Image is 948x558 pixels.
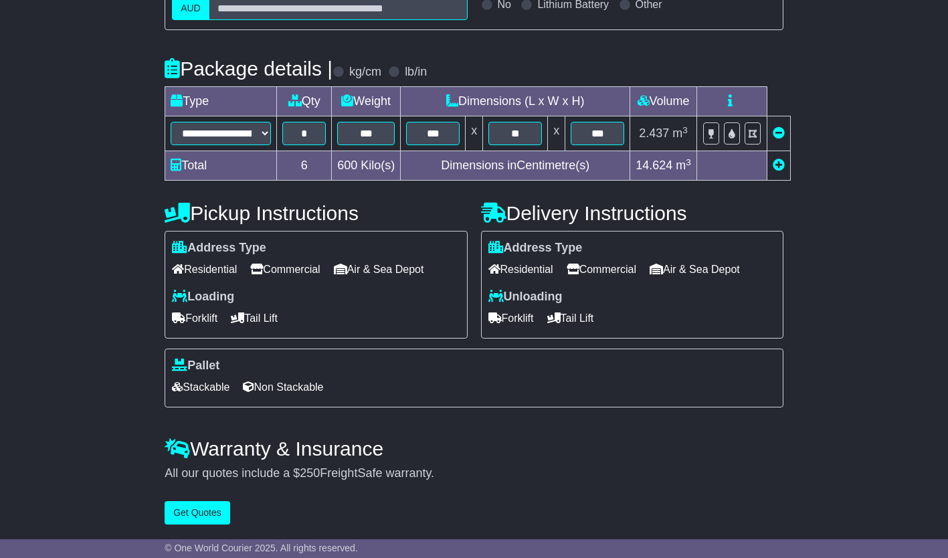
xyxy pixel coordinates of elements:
[639,126,669,140] span: 2.437
[231,308,278,329] span: Tail Lift
[277,151,332,181] td: 6
[332,151,401,181] td: Kilo(s)
[334,259,424,280] span: Air & Sea Depot
[165,87,277,116] td: Type
[401,87,630,116] td: Dimensions (L x W x H)
[773,159,785,172] a: Add new item
[165,501,230,525] button: Get Quotes
[636,159,672,172] span: 14.624
[277,87,332,116] td: Qty
[682,125,688,135] sup: 3
[630,87,697,116] td: Volume
[481,202,783,224] h4: Delivery Instructions
[488,241,583,256] label: Address Type
[165,202,467,224] h4: Pickup Instructions
[650,259,740,280] span: Air & Sea Depot
[337,159,357,172] span: 600
[172,241,266,256] label: Address Type
[405,65,427,80] label: lb/in
[172,259,237,280] span: Residential
[165,438,783,460] h4: Warranty & Insurance
[165,466,783,481] div: All our quotes include a $ FreightSafe warranty.
[773,126,785,140] a: Remove this item
[165,151,277,181] td: Total
[567,259,636,280] span: Commercial
[349,65,381,80] label: kg/cm
[172,290,234,304] label: Loading
[686,157,691,167] sup: 3
[488,259,553,280] span: Residential
[172,308,217,329] span: Forklift
[172,359,219,373] label: Pallet
[401,151,630,181] td: Dimensions in Centimetre(s)
[676,159,691,172] span: m
[548,116,565,151] td: x
[466,116,483,151] td: x
[300,466,320,480] span: 250
[332,87,401,116] td: Weight
[165,58,333,80] h4: Package details |
[243,377,323,397] span: Non Stackable
[488,290,563,304] label: Unloading
[250,259,320,280] span: Commercial
[547,308,594,329] span: Tail Lift
[165,543,358,553] span: © One World Courier 2025. All rights reserved.
[172,377,229,397] span: Stackable
[488,308,534,329] span: Forklift
[672,126,688,140] span: m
